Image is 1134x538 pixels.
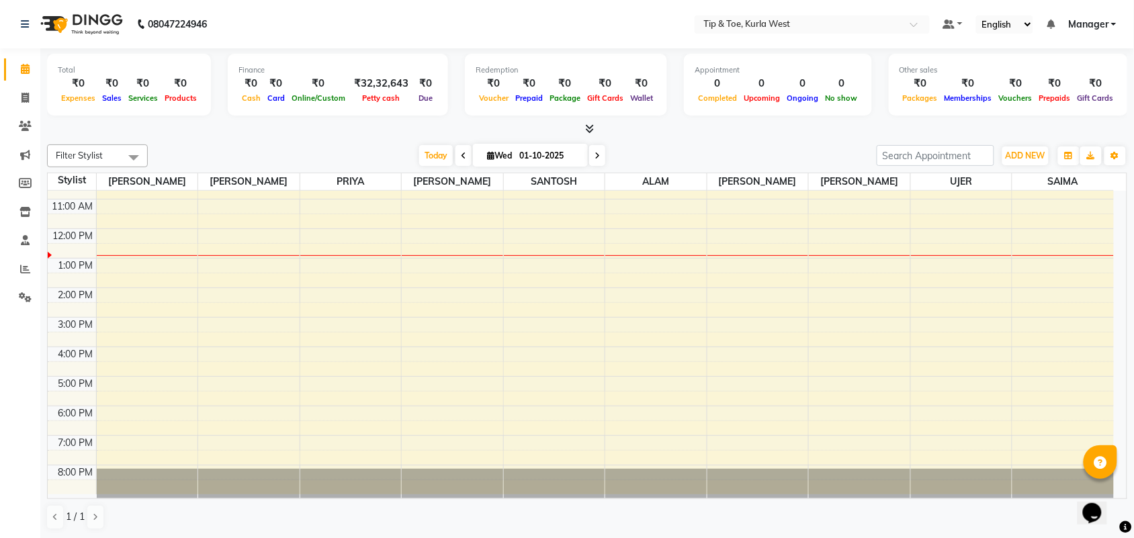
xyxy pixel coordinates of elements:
div: ₹0 [161,76,200,91]
span: ALAM [605,173,707,190]
div: Other sales [900,64,1117,76]
div: Total [58,64,200,76]
span: Manager [1068,17,1108,32]
div: ₹0 [1074,76,1117,91]
div: ₹0 [1036,76,1074,91]
span: Services [125,93,161,103]
span: Cash [238,93,264,103]
div: ₹0 [476,76,512,91]
span: UJER [911,173,1012,190]
div: 5:00 PM [56,377,96,391]
span: Completed [695,93,740,103]
div: 0 [822,76,861,91]
span: Wallet [627,93,656,103]
div: ₹0 [900,76,941,91]
span: ADD NEW [1006,150,1045,161]
div: 6:00 PM [56,406,96,420]
span: No show [822,93,861,103]
div: Redemption [476,64,656,76]
span: Expenses [58,93,99,103]
span: Packages [900,93,941,103]
div: 3:00 PM [56,318,96,332]
div: 7:00 PM [56,436,96,450]
span: 1 / 1 [66,510,85,524]
img: logo [34,5,126,43]
div: 0 [695,76,740,91]
b: 08047224946 [148,5,207,43]
span: Vouchers [996,93,1036,103]
div: Appointment [695,64,861,76]
span: Memberships [941,93,996,103]
div: ₹0 [238,76,264,91]
span: Prepaid [512,93,546,103]
div: ₹0 [99,76,125,91]
div: ₹0 [288,76,349,91]
div: ₹0 [627,76,656,91]
span: Voucher [476,93,512,103]
span: [PERSON_NAME] [809,173,910,190]
span: Upcoming [740,93,784,103]
span: [PERSON_NAME] [97,173,198,190]
span: [PERSON_NAME] [402,173,503,190]
div: ₹0 [125,76,161,91]
span: [PERSON_NAME] [198,173,300,190]
span: Petty cash [359,93,404,103]
span: Wed [484,150,515,161]
div: 12:00 PM [50,229,96,243]
span: Prepaids [1036,93,1074,103]
span: Products [161,93,200,103]
div: ₹0 [941,76,996,91]
span: [PERSON_NAME] [707,173,809,190]
span: Today [419,145,453,166]
div: 1:00 PM [56,259,96,273]
span: SANTOSH [504,173,605,190]
div: ₹0 [584,76,627,91]
span: Card [264,93,288,103]
span: Ongoing [784,93,822,103]
div: ₹0 [58,76,99,91]
span: Filter Stylist [56,150,103,161]
div: 2:00 PM [56,288,96,302]
div: 11:00 AM [50,199,96,214]
div: ₹0 [414,76,437,91]
div: 0 [784,76,822,91]
span: SAIMA [1012,173,1114,190]
iframe: chat widget [1078,484,1121,525]
div: Finance [238,64,437,76]
span: PRIYA [300,173,402,190]
input: Search Appointment [877,145,994,166]
span: Gift Cards [584,93,627,103]
span: Sales [99,93,125,103]
div: 4:00 PM [56,347,96,361]
div: ₹0 [264,76,288,91]
span: Package [546,93,584,103]
span: Gift Cards [1074,93,1117,103]
div: ₹0 [996,76,1036,91]
div: 8:00 PM [56,465,96,480]
div: 0 [740,76,784,91]
span: Due [415,93,436,103]
div: ₹32,32,643 [349,76,414,91]
div: ₹0 [546,76,584,91]
input: 2025-10-01 [515,146,582,166]
button: ADD NEW [1002,146,1049,165]
div: Stylist [48,173,96,187]
span: Online/Custom [288,93,349,103]
div: ₹0 [512,76,546,91]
